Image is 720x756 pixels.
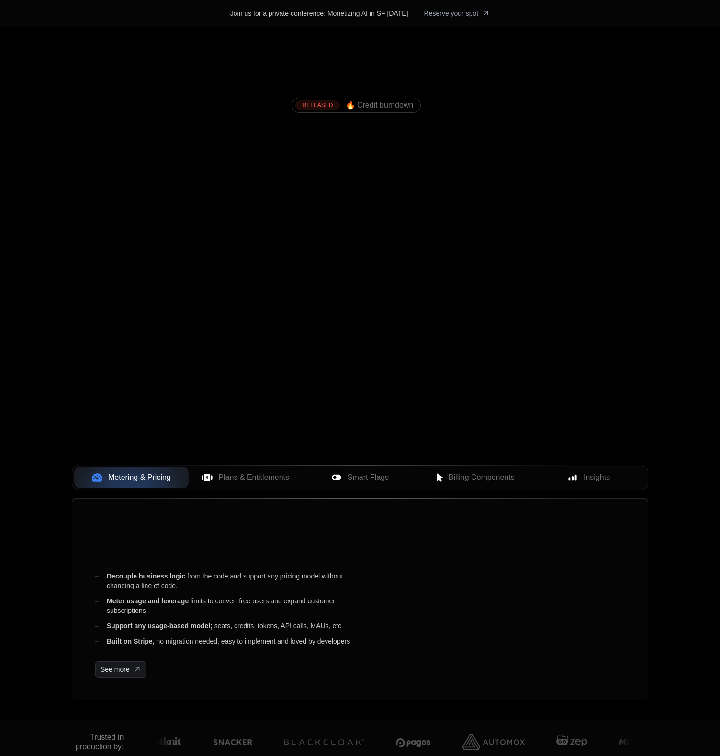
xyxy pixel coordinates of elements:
span: Decouple business logic [107,572,185,580]
span: Insights [584,472,610,483]
button: Insights [531,467,646,488]
img: Customer 2 [214,728,252,756]
span: Reserve your spot [424,9,479,18]
span: Smart Flags [348,472,389,483]
img: Customer 3 [284,728,364,756]
img: Customer 4 [396,728,430,756]
button: Smart Flags [303,467,417,488]
img: Customer 6 [556,728,587,756]
div: RELEASED [295,100,339,110]
img: Customer 1 [140,728,182,756]
span: Plans & Entitlements [218,472,289,483]
a: [object Object] [424,6,490,21]
button: Billing Components [417,467,531,488]
div: limits to convert free users and expand customer subscriptions [95,596,367,615]
div: from the code and support any pricing model without changing a line of code. [95,571,367,590]
a: [object Object] [95,661,146,678]
button: Metering & Pricing [74,467,189,488]
span: Support any usage-based model; [107,622,213,630]
span: Built on Stripe, [107,637,155,645]
img: Customer 5 [462,728,525,756]
button: Plans & Entitlements [189,467,303,488]
span: 🔥 Credit burndown [346,101,414,110]
span: See more [101,665,130,674]
div: Join us for a private conference: Monetizing AI in SF [DATE] [230,9,408,18]
span: Metering & Pricing [108,472,171,483]
span: Meter usage and leverage [107,597,189,605]
div: seats, credits, tokens, API calls, MAUs, etc [95,621,367,631]
span: Billing Components [449,472,515,483]
a: [object Object],[object Object] [295,100,413,110]
div: Trusted in production by: [76,733,124,752]
div: no migration needed, easy to implement and loved by developers [95,636,367,646]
